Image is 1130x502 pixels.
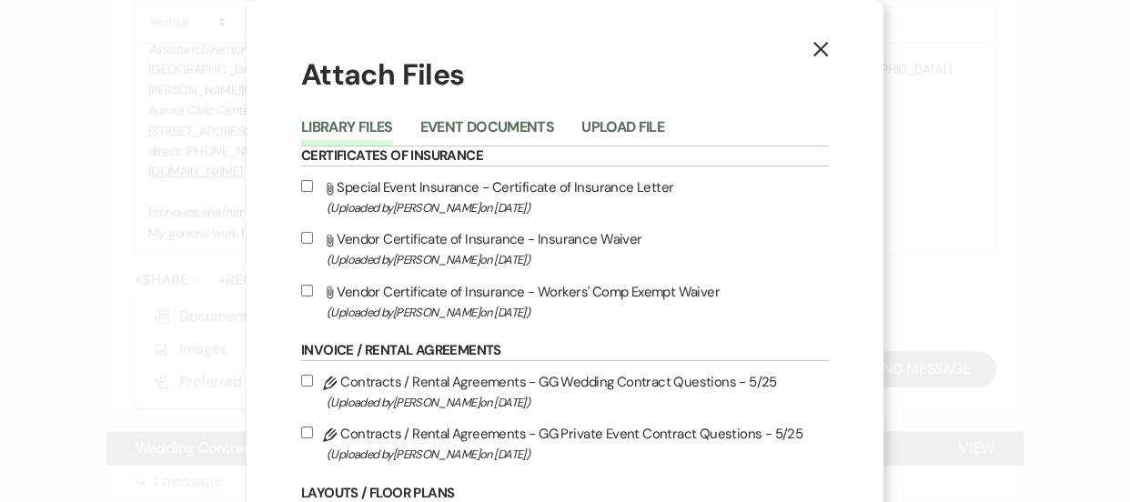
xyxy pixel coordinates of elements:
label: Contracts / Rental Agreements - GG Private Event Contract Questions - 5/25 [301,422,829,465]
h1: Attach Files [301,55,829,95]
input: Vendor Certificate of Insurance - Workers' Comp Exempt Waiver(Uploaded by[PERSON_NAME]on [DATE]) [301,285,313,296]
button: Library Files [301,120,393,146]
span: (Uploaded by [PERSON_NAME] on [DATE] ) [327,302,829,323]
span: (Uploaded by [PERSON_NAME] on [DATE] ) [327,197,829,218]
input: Vendor Certificate of Insurance - Insurance Waiver(Uploaded by[PERSON_NAME]on [DATE]) [301,232,313,244]
label: Special Event Insurance - Certificate of Insurance Letter [301,176,829,218]
span: (Uploaded by [PERSON_NAME] on [DATE] ) [327,392,829,413]
h6: Invoice / Rental Agreements [301,341,829,361]
input: Special Event Insurance - Certificate of Insurance Letter(Uploaded by[PERSON_NAME]on [DATE]) [301,180,313,192]
label: Vendor Certificate of Insurance - Workers' Comp Exempt Waiver [301,280,829,323]
button: Event Documents [420,120,554,146]
label: Vendor Certificate of Insurance - Insurance Waiver [301,227,829,270]
span: (Uploaded by [PERSON_NAME] on [DATE] ) [327,249,829,270]
input: Contracts / Rental Agreements - GG Private Event Contract Questions - 5/25(Uploaded by[PERSON_NAM... [301,427,313,438]
label: Contracts / Rental Agreements - GG Wedding Contract Questions - 5/25 [301,370,829,413]
h6: Certificates of Insurance [301,146,829,166]
input: Contracts / Rental Agreements - GG Wedding Contract Questions - 5/25(Uploaded by[PERSON_NAME]on [... [301,375,313,387]
button: Upload File [581,120,664,146]
span: (Uploaded by [PERSON_NAME] on [DATE] ) [327,444,829,465]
